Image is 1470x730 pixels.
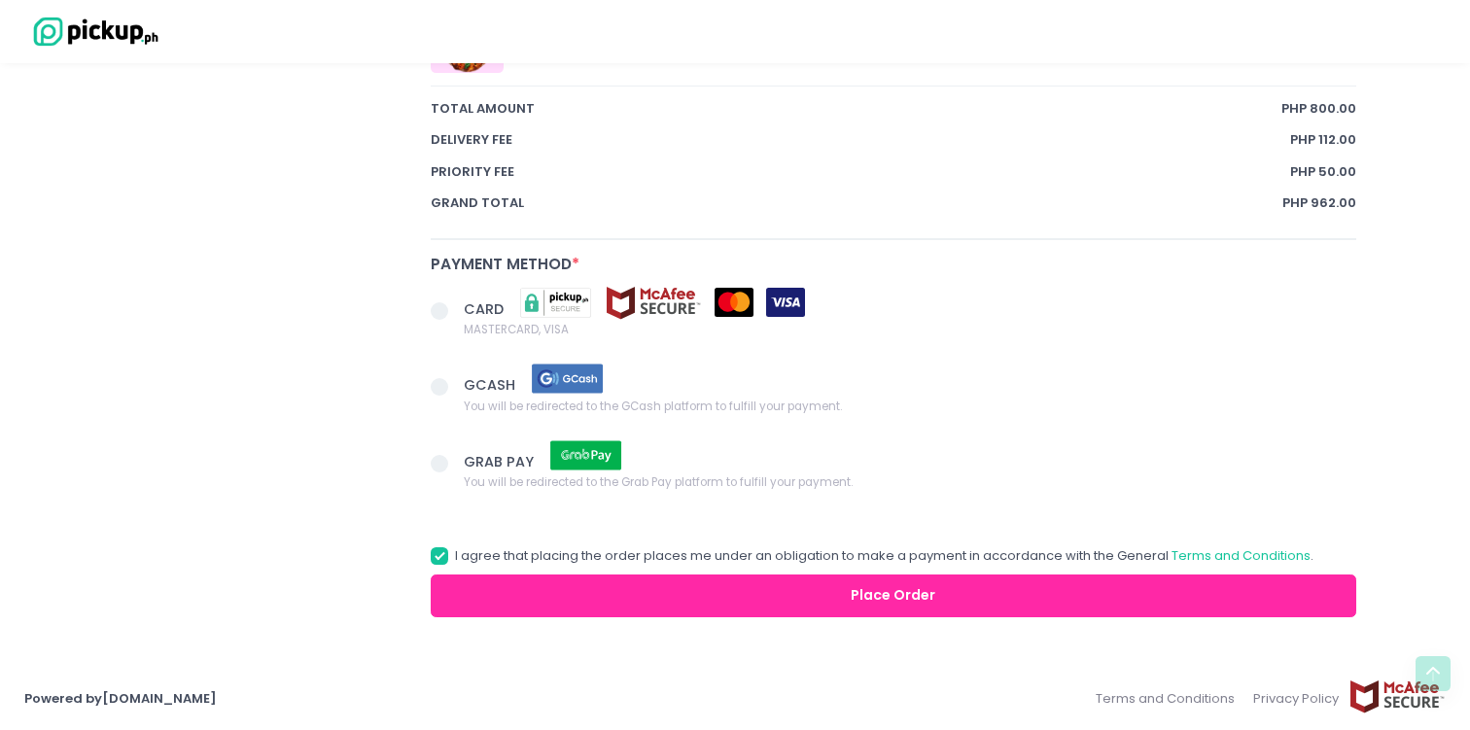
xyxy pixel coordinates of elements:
img: grab pay [538,438,635,472]
img: mastercard [715,288,753,317]
button: Place Order [431,574,1356,618]
a: Terms and Conditions [1096,679,1244,717]
span: total amount [431,99,1281,119]
span: Grand total [431,193,1282,213]
span: PHP 112.00 [1290,130,1356,150]
span: You will be redirected to the GCash platform to fulfill your payment. [464,396,842,415]
label: I agree that placing the order places me under an obligation to make a payment in accordance with... [431,546,1313,566]
span: GCASH [464,375,519,395]
span: PHP 800.00 [1281,99,1356,119]
img: gcash [519,362,616,396]
a: Privacy Policy [1244,679,1349,717]
span: You will be redirected to the Grab Pay platform to fulfill your payment. [464,472,853,492]
div: Payment Method [431,253,1356,275]
span: PHP 962.00 [1282,193,1356,213]
span: Delivery Fee [431,130,1290,150]
span: Priority Fee [431,162,1290,182]
span: MASTERCARD, VISA [464,320,805,339]
img: mcafee-secure [1348,679,1446,713]
img: visa [766,288,805,317]
a: Powered by[DOMAIN_NAME] [24,689,217,708]
span: GRAB PAY [464,451,538,470]
span: PHP 50.00 [1290,162,1356,182]
a: Terms and Conditions [1172,546,1311,565]
img: mcafee-secure [605,286,702,320]
span: CARD [464,298,507,318]
img: logo [24,15,160,49]
img: pickupsecure [507,286,605,320]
